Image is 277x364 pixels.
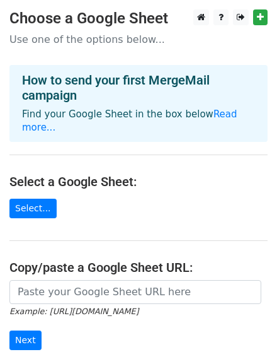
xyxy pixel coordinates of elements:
[9,33,268,46] p: Use one of the options below...
[9,307,138,316] small: Example: [URL][DOMAIN_NAME]
[9,199,57,218] a: Select...
[9,174,268,189] h4: Select a Google Sheet:
[9,280,261,304] input: Paste your Google Sheet URL here
[9,331,42,350] input: Next
[22,73,255,103] h4: How to send your first MergeMail campaign
[22,109,237,133] a: Read more...
[22,108,255,134] p: Find your Google Sheet in the box below
[9,9,268,28] h3: Choose a Google Sheet
[9,260,268,275] h4: Copy/paste a Google Sheet URL:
